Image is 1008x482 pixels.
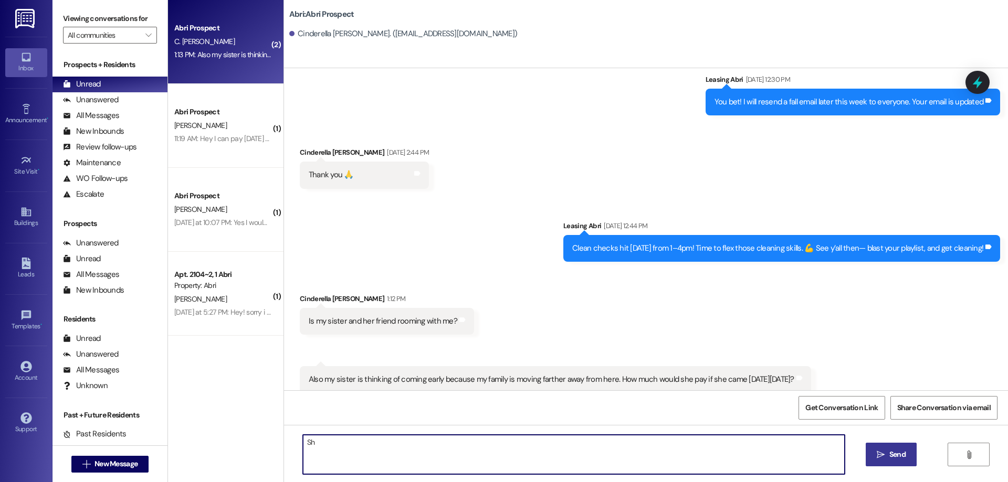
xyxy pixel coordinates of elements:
div: Abri Prospect [174,190,271,201]
span: Send [889,449,906,460]
a: Templates • [5,306,47,335]
div: New Inbounds [63,126,124,137]
div: WO Follow-ups [63,173,128,184]
div: Thank you 🙏 [309,169,354,180]
div: Escalate [63,189,104,200]
div: Unread [63,333,101,344]
div: [DATE] at 10:07 PM: Yes I would like to move forward. I've been very busy these last couple of days. [174,218,472,227]
div: Cinderella [PERSON_NAME] [300,293,474,308]
span: [PERSON_NAME] [174,121,227,130]
a: Buildings [5,203,47,231]
button: New Message [71,456,149,473]
div: Cinderella [PERSON_NAME]. ([EMAIL_ADDRESS][DOMAIN_NAME]) [289,28,517,39]
div: Unanswered [63,349,119,360]
div: Apt. 2104~2, 1 Abri [174,269,271,280]
div: Past + Future Residents [52,410,167,421]
a: Account [5,358,47,386]
div: Unknown [63,380,108,391]
div: Also my sister is thinking of coming early because my family is moving farther away from here. Ho... [309,374,794,385]
div: You bet! I will resend a fall email later this week to everyone. Your email is updated [715,97,984,108]
div: Unanswered [63,238,119,249]
span: • [40,321,42,328]
i:  [877,451,885,459]
span: Get Conversation Link [805,402,878,413]
textarea: Sh [303,435,845,474]
div: New Inbounds [63,285,124,296]
div: Property: Abri [174,280,271,291]
div: Unread [63,79,101,90]
div: Clean checks hit [DATE] from 1–4pm! Time to flex those cleaning skills. 💪 See y’all then— blast y... [572,243,983,254]
div: 1:12 PM [384,293,405,304]
button: Share Conversation via email [890,396,997,420]
div: Prospects [52,218,167,229]
a: Site Visit • [5,152,47,180]
div: Residents [52,314,167,325]
div: [DATE] 2:44 PM [384,147,429,158]
span: [PERSON_NAME] [174,294,227,304]
div: Review follow-ups [63,142,136,153]
img: ResiDesk Logo [15,9,37,28]
button: Send [866,443,917,466]
div: [DATE] 12:44 PM [601,220,647,231]
i:  [82,460,90,468]
input: All communities [68,27,140,44]
div: Is my sister and her friend rooming with me? [309,316,457,327]
div: 11:19 AM: Hey I can pay [DATE] so we good! [174,134,303,143]
div: Leasing Abri [706,74,1001,89]
span: New Message [94,458,138,469]
b: Abri: Abri Prospect [289,9,354,20]
div: Past Residents [63,429,127,440]
div: All Messages [63,110,119,121]
div: [DATE] at 5:27 PM: Hey! sorry i have been a camp counselor this week and i have awful service! i ... [174,307,661,317]
a: Inbox [5,48,47,77]
i:  [145,31,151,39]
label: Viewing conversations for [63,10,157,27]
a: Support [5,409,47,437]
span: C. [PERSON_NAME] [174,37,235,46]
span: Share Conversation via email [897,402,991,413]
span: [PERSON_NAME] [174,205,227,214]
div: Unread [63,253,101,264]
button: Get Conversation Link [799,396,885,420]
div: Abri Prospect [174,23,271,34]
div: All Messages [63,365,119,376]
div: Cinderella [PERSON_NAME] [300,147,429,162]
div: Leasing Abri [563,220,1000,235]
div: 1:13 PM: Also my sister is thinking of coming early because my family is moving farther away from... [174,50,646,59]
span: • [47,115,48,122]
div: Unanswered [63,94,119,105]
div: Prospects + Residents [52,59,167,70]
i:  [965,451,973,459]
a: Leads [5,254,47,283]
div: Abri Prospect [174,106,271,117]
div: All Messages [63,269,119,280]
span: • [38,166,39,174]
div: Maintenance [63,157,121,168]
div: [DATE] 12:30 PM [743,74,790,85]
